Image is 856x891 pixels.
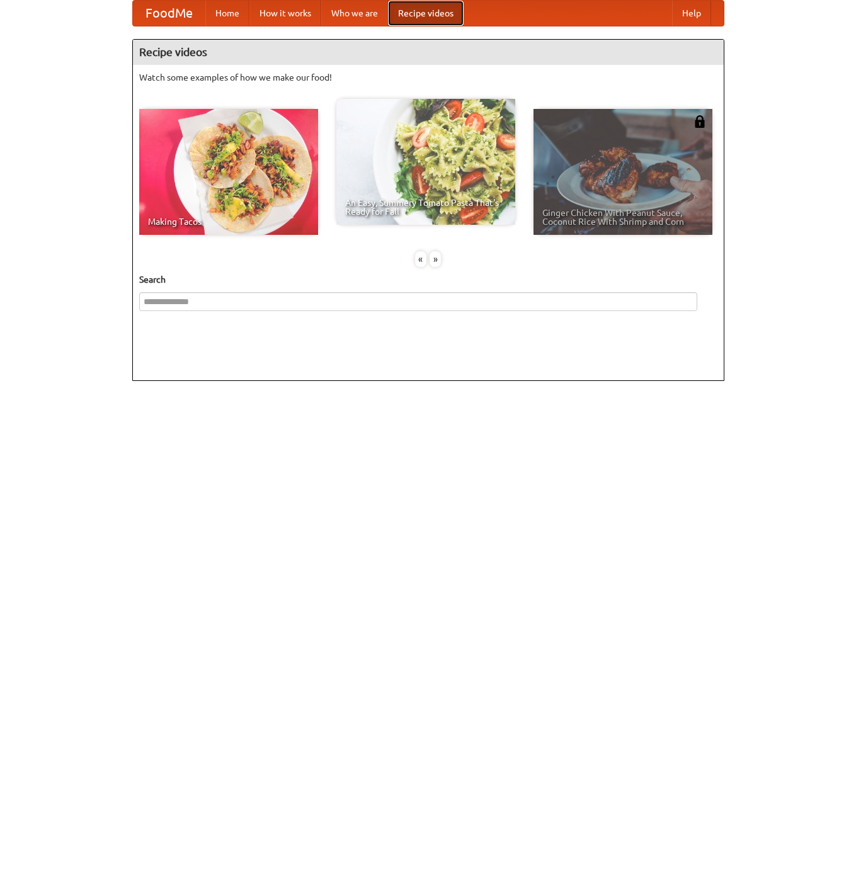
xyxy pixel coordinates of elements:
h5: Search [139,273,717,286]
a: How it works [249,1,321,26]
a: An Easy, Summery Tomato Pasta That's Ready for Fall [336,99,515,225]
h4: Recipe videos [133,40,724,65]
a: Making Tacos [139,109,318,235]
a: Recipe videos [388,1,464,26]
img: 483408.png [693,115,706,128]
a: Help [672,1,711,26]
a: Who we are [321,1,388,26]
a: FoodMe [133,1,205,26]
div: « [415,251,426,267]
span: Making Tacos [148,217,309,226]
p: Watch some examples of how we make our food! [139,71,717,84]
div: » [430,251,441,267]
span: An Easy, Summery Tomato Pasta That's Ready for Fall [345,198,506,216]
a: Home [205,1,249,26]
